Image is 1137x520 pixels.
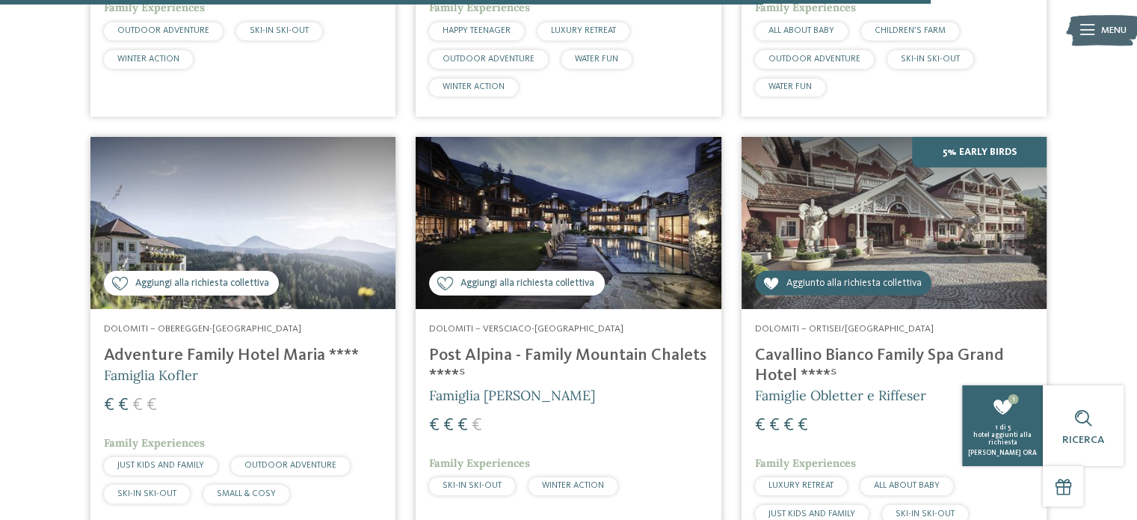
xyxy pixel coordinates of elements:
[429,1,530,14] span: Family Experiences
[755,417,765,435] span: €
[962,385,1043,466] a: 1 1 di 5 hotel aggiunti alla richiesta [PERSON_NAME] ora
[1008,394,1019,405] span: 1
[768,82,812,91] span: WATER FUN
[416,137,721,309] img: Post Alpina - Family Mountain Chalets ****ˢ
[429,387,595,404] span: Famiglia [PERSON_NAME]
[542,481,604,490] span: WINTER ACTION
[132,397,143,415] span: €
[443,55,534,64] span: OUTDOOR ADVENTURE
[769,417,780,435] span: €
[429,417,440,435] span: €
[135,277,269,291] span: Aggiungi alla richiesta collettiva
[429,346,707,386] h4: Post Alpina - Family Mountain Chalets ****ˢ
[443,417,454,435] span: €
[118,397,129,415] span: €
[443,82,505,91] span: WINTER ACTION
[472,417,482,435] span: €
[147,397,157,415] span: €
[755,1,856,14] span: Family Experiences
[217,489,276,498] span: SMALL & COSY
[755,346,1033,386] h4: Cavallino Bianco Family Spa Grand Hotel ****ˢ
[999,424,1005,431] span: di
[104,324,301,334] span: Dolomiti – Obereggen-[GEOGRAPHIC_DATA]
[973,432,1032,446] span: hotel aggiunti alla richiesta
[798,417,808,435] span: €
[244,461,336,470] span: OUTDOOR ADVENTURE
[117,489,176,498] span: SKI-IN SKI-OUT
[896,510,955,519] span: SKI-IN SKI-OUT
[429,324,623,334] span: Dolomiti – Versciaco-[GEOGRAPHIC_DATA]
[768,481,834,490] span: LUXURY RETREAT
[104,346,382,366] h4: Adventure Family Hotel Maria ****
[874,481,940,490] span: ALL ABOUT BABY
[117,26,209,35] span: OUTDOOR ADVENTURE
[1062,435,1104,445] span: Ricerca
[755,456,856,470] span: Family Experiences
[551,26,616,35] span: LUXURY RETREAT
[1007,424,1010,431] span: 5
[90,137,395,309] img: Adventure Family Hotel Maria ****
[875,26,946,35] span: CHILDREN’S FARM
[755,324,934,334] span: Dolomiti – Ortisei/[GEOGRAPHIC_DATA]
[994,424,997,431] span: 1
[250,26,309,35] span: SKI-IN SKI-OUT
[786,277,921,291] span: Aggiunto alla richiesta collettiva
[768,26,834,35] span: ALL ABOUT BABY
[104,367,198,384] span: Famiglia Kofler
[755,387,926,404] span: Famiglie Obletter e Riffeser
[968,450,1037,456] span: [PERSON_NAME] ora
[104,1,205,14] span: Family Experiences
[783,417,794,435] span: €
[117,55,179,64] span: WINTER ACTION
[768,55,860,64] span: OUTDOOR ADVENTURE
[460,277,594,291] span: Aggiungi alla richiesta collettiva
[443,26,511,35] span: HAPPY TEENAGER
[104,436,205,450] span: Family Experiences
[443,481,502,490] span: SKI-IN SKI-OUT
[575,55,618,64] span: WATER FUN
[117,461,204,470] span: JUST KIDS AND FAMILY
[429,456,530,470] span: Family Experiences
[742,137,1047,309] img: Family Spa Grand Hotel Cavallino Bianco ****ˢ
[104,397,114,415] span: €
[457,417,468,435] span: €
[768,510,855,519] span: JUST KIDS AND FAMILY
[901,55,960,64] span: SKI-IN SKI-OUT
